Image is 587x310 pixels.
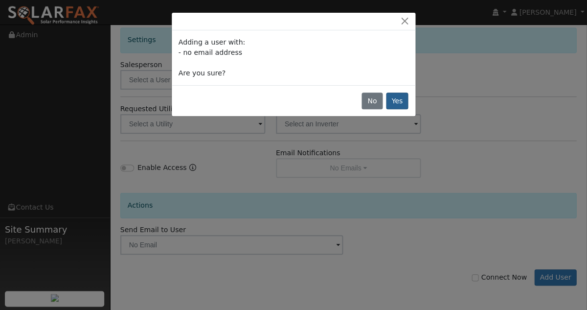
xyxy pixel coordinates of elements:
[361,93,382,109] button: No
[179,38,245,46] span: Adding a user with:
[386,93,408,109] button: Yes
[179,69,226,77] span: Are you sure?
[179,48,242,56] span: - no email address
[398,16,411,26] button: Close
